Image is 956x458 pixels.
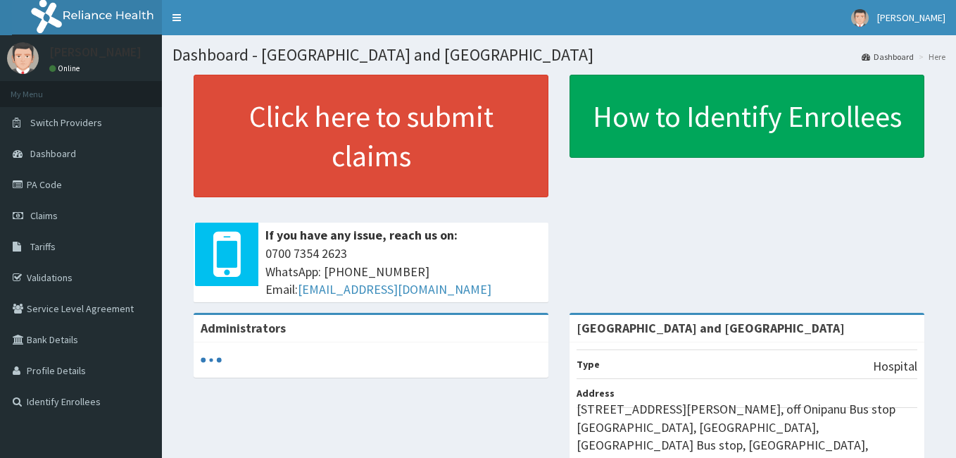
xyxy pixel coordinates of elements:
a: Online [49,63,83,73]
span: Tariffs [30,240,56,253]
strong: [GEOGRAPHIC_DATA] and [GEOGRAPHIC_DATA] [577,320,845,336]
a: How to Identify Enrollees [570,75,924,158]
b: Type [577,358,600,371]
span: [PERSON_NAME] [877,11,945,24]
p: Hospital [873,357,917,376]
span: Switch Providers [30,116,102,129]
b: Address [577,387,615,400]
span: Dashboard [30,147,76,160]
h1: Dashboard - [GEOGRAPHIC_DATA] and [GEOGRAPHIC_DATA] [172,46,945,64]
img: User Image [7,42,39,74]
span: 0700 7354 2623 WhatsApp: [PHONE_NUMBER] Email: [265,245,541,299]
a: [EMAIL_ADDRESS][DOMAIN_NAME] [298,281,491,297]
img: User Image [851,9,869,27]
svg: audio-loading [201,349,222,371]
p: [PERSON_NAME] [49,46,141,58]
a: Dashboard [862,51,914,63]
b: If you have any issue, reach us on: [265,227,458,243]
li: Here [915,51,945,63]
b: Administrators [201,320,286,336]
span: Claims [30,209,58,222]
a: Click here to submit claims [194,75,548,197]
